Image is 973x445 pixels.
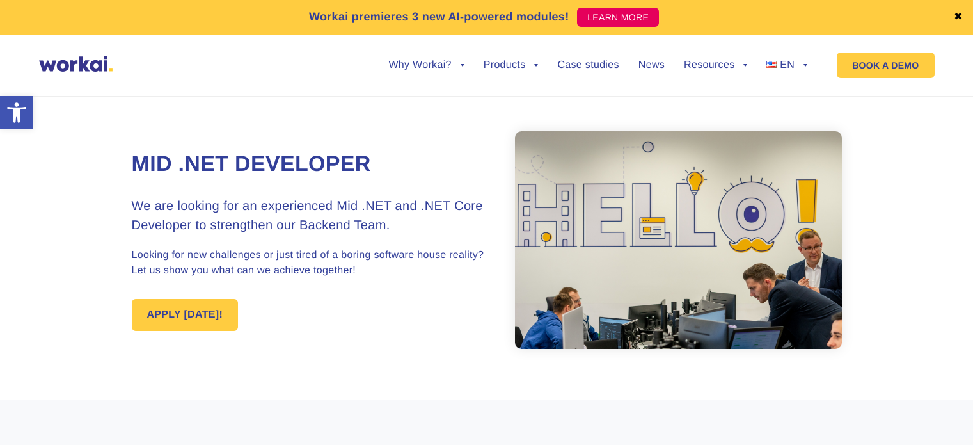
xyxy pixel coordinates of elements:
[132,248,487,279] p: Looking for new challenges or just tired of a boring software house reality? Let us show you what...
[388,60,464,70] a: Why Workai?
[954,12,963,22] a: ✖
[132,197,487,235] h3: We are looking for an experienced Mid .NET and .NET Core Developer to strengthen our Backend Team.
[557,60,619,70] a: Case studies
[132,299,239,331] a: APPLY [DATE]!
[684,60,747,70] a: Resources
[309,8,569,26] p: Workai premieres 3 new AI-powered modules!
[132,150,487,179] h1: Mid .NET Developer
[577,8,659,27] a: LEARN MORE
[780,60,795,70] span: EN
[638,60,665,70] a: News
[837,53,934,78] a: BOOK A DEMO
[484,60,539,70] a: Products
